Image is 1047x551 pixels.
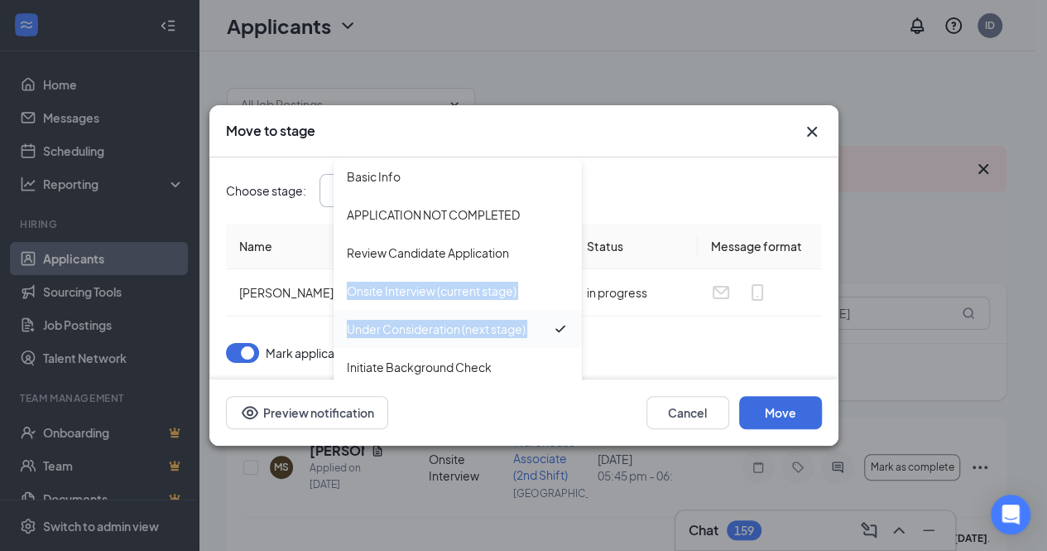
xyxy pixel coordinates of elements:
[266,343,545,363] span: Mark applicant(s) as Completed for Onsite Interview
[552,321,569,337] svg: Checkmark
[226,181,306,200] span: Choose stage :
[347,244,509,262] div: Review Candidate Application
[226,122,315,140] h3: Move to stage
[698,224,822,269] th: Message format
[226,396,388,429] button: Preview notificationEye
[739,396,822,429] button: Move
[226,224,574,269] th: Name
[991,495,1030,534] div: Open Intercom Messenger
[802,122,822,142] svg: Cross
[747,283,767,302] svg: MobileSms
[347,282,516,300] div: Onsite Interview (current stage)
[347,320,526,338] div: Under Consideration (next stage)
[347,167,401,186] div: Basic Info
[574,224,698,269] th: Status
[347,358,492,376] div: Initiate Background Check
[574,269,698,317] td: in progress
[646,396,729,429] button: Cancel
[802,122,822,142] button: Close
[711,283,731,302] svg: Email
[347,205,520,224] div: APPLICATION NOT COMPLETED
[239,285,334,300] span: [PERSON_NAME]
[240,403,260,423] svg: Eye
